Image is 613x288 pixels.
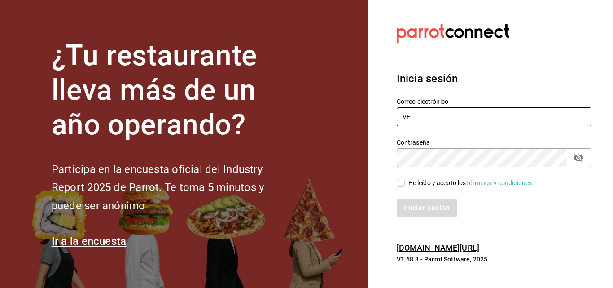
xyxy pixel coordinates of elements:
label: Contraseña [397,139,591,146]
a: Términos y condiciones. [466,179,534,186]
a: Ir a la encuesta [52,235,127,248]
h3: Inicia sesión [397,71,591,87]
p: V1.68.3 - Parrot Software, 2025. [397,255,591,264]
div: He leído y acepto los [408,178,534,188]
h1: ¿Tu restaurante lleva más de un año operando? [52,39,294,142]
a: [DOMAIN_NAME][URL] [397,243,479,253]
input: Ingresa tu correo electrónico [397,107,591,126]
button: passwordField [571,150,586,165]
h2: Participa en la encuesta oficial del Industry Report 2025 de Parrot. Te toma 5 minutos y puede se... [52,160,294,215]
label: Correo electrónico [397,98,591,105]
